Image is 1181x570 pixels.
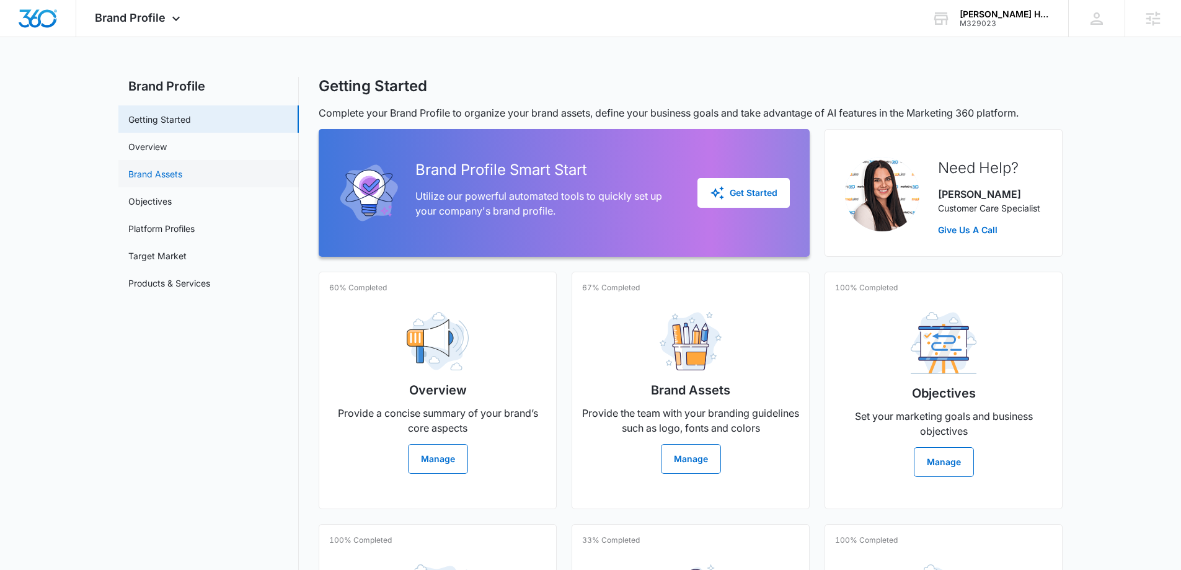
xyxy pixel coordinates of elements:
h2: Brand Assets [651,381,730,399]
p: Customer Care Specialist [938,202,1040,215]
img: Danielle Billington [845,157,919,231]
a: Give Us A Call [938,223,1040,236]
p: Complete your Brand Profile to organize your brand assets, define your business goals and take ad... [319,105,1063,120]
button: Manage [661,444,721,474]
div: account name [960,9,1050,19]
h2: Need Help? [938,157,1040,179]
p: Utilize our powerful automated tools to quickly set up your company's brand profile. [415,189,678,218]
p: 33% Completed [582,535,640,546]
button: Manage [914,447,974,477]
a: 60% CompletedOverviewProvide a concise summary of your brand’s core aspectsManage [319,272,557,509]
p: 67% Completed [582,282,640,293]
h2: Brand Profile Smart Start [415,159,678,181]
h2: Objectives [912,384,976,403]
a: 100% CompletedObjectivesSet your marketing goals and business objectivesManage [825,272,1063,509]
div: account id [960,19,1050,28]
h1: Getting Started [319,77,427,96]
h2: Overview [409,381,467,399]
p: Provide the team with your branding guidelines such as logo, fonts and colors [582,406,799,435]
a: Platform Profiles [128,222,195,235]
a: Brand Assets [128,167,182,180]
p: Provide a concise summary of your brand’s core aspects [329,406,546,435]
p: Set your marketing goals and business objectives [835,409,1052,439]
div: Get Started [710,185,777,200]
a: Products & Services [128,277,210,290]
p: 100% Completed [835,282,898,293]
a: Getting Started [128,113,191,126]
p: [PERSON_NAME] [938,187,1040,202]
a: Objectives [128,195,172,208]
p: 100% Completed [835,535,898,546]
a: Overview [128,140,167,153]
a: Target Market [128,249,187,262]
span: Brand Profile [95,11,166,24]
button: Get Started [697,178,790,208]
a: 67% CompletedBrand AssetsProvide the team with your branding guidelines such as logo, fonts and c... [572,272,810,509]
p: 100% Completed [329,535,392,546]
p: 60% Completed [329,282,387,293]
button: Manage [408,444,468,474]
h2: Brand Profile [118,77,299,96]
